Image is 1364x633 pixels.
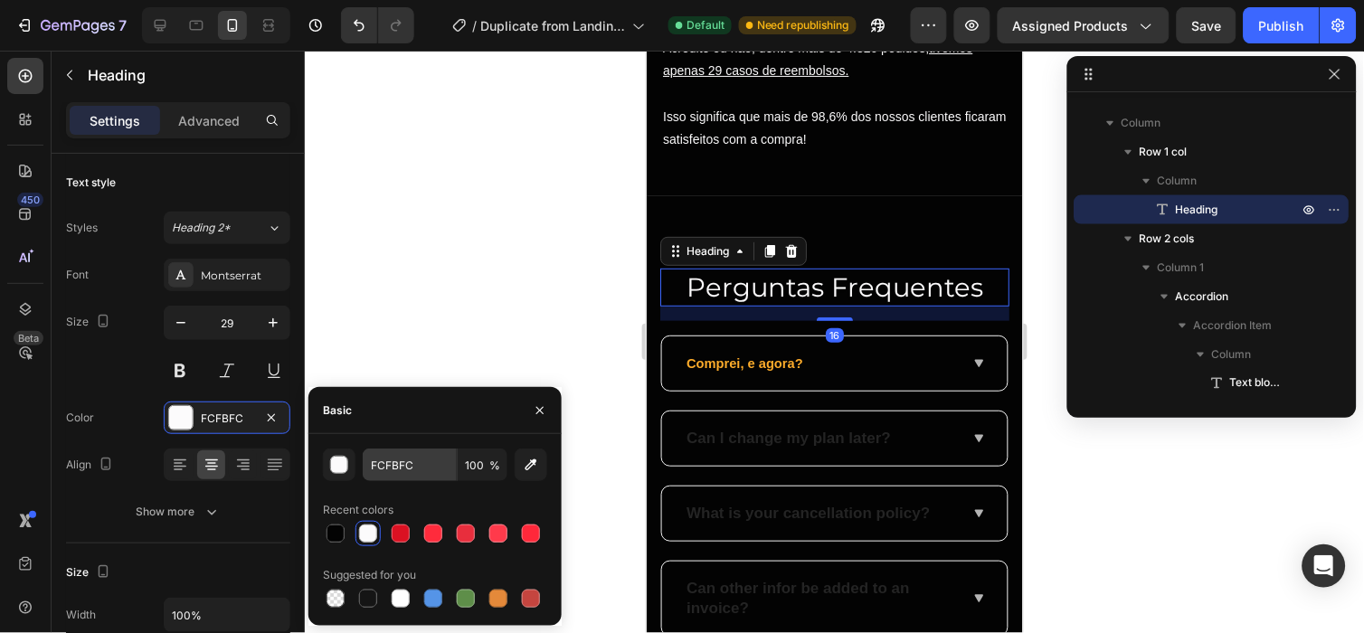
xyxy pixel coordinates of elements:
[323,567,416,583] div: Suggested for you
[363,449,457,481] input: Eg: FFFFFF
[40,528,308,568] p: Can other infor be added to an invoice?
[1176,201,1218,219] span: Heading
[66,453,117,477] div: Align
[687,17,725,33] span: Default
[37,450,286,476] div: Rich Text Editor. Editing area: main
[165,599,289,631] input: Auto
[40,453,283,473] p: What is your cancellation policy?
[1302,544,1346,588] div: Open Intercom Messenger
[37,300,159,326] div: Rich Text Editor. Editing area: main
[137,503,221,521] div: Show more
[757,17,849,33] span: Need republishing
[1122,114,1161,132] span: Column
[1212,345,1252,364] span: Column
[21,218,355,256] h2: Perguntas Frequentes
[1259,16,1304,35] div: Publish
[17,193,43,207] div: 450
[489,458,500,474] span: %
[16,55,360,100] p: Isso significa que mais de 98,6% dos nossos clientes ficaram satisfeitos com a compra!
[66,496,290,528] button: Show more
[480,16,625,35] span: Duplicate from Landing Page - [DATE] 20:57:17
[37,375,247,401] div: Rich Text Editor. Editing area: main
[40,378,244,398] p: Can I change my plan later?
[36,193,86,209] div: Heading
[1176,288,1229,306] span: Accordion
[1244,7,1320,43] button: Publish
[66,607,96,623] div: Width
[66,220,98,236] div: Styles
[7,7,135,43] button: 7
[1158,172,1198,190] span: Column
[1140,143,1188,161] span: Row 1 col
[66,561,114,585] div: Size
[40,306,156,320] span: Comprei, e agora?
[1177,7,1236,43] button: Save
[88,64,283,86] p: Heading
[118,14,127,36] p: 7
[1194,316,1273,335] span: Accordion Item
[66,410,94,426] div: Color
[66,175,116,191] div: Text style
[1140,230,1195,248] span: Row 2 cols
[90,111,140,130] p: Settings
[1013,16,1129,35] span: Assigned Products
[201,268,286,284] div: Montserrat
[178,111,240,130] p: Advanced
[14,331,43,345] div: Beta
[998,7,1170,43] button: Assigned Products
[472,16,477,35] span: /
[341,7,414,43] div: Undo/Redo
[647,51,1023,633] iframe: Design area
[1158,259,1205,277] span: Column 1
[164,212,290,244] button: Heading 2*
[201,411,253,427] div: FCFBFC
[66,267,89,283] div: Font
[172,220,231,236] span: Heading 2*
[66,310,114,335] div: Size
[323,402,352,419] div: Basic
[37,525,310,571] div: Rich Text Editor. Editing area: main
[179,278,197,292] div: 16
[1192,18,1222,33] span: Save
[1230,374,1281,392] span: Text block
[323,502,393,518] div: Recent colors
